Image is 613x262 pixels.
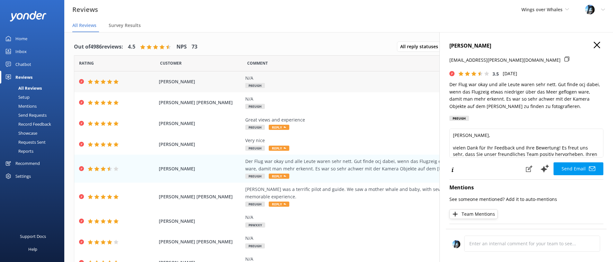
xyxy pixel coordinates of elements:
[269,125,289,130] span: Reply
[594,42,600,49] button: Close
[159,141,242,148] span: [PERSON_NAME]
[159,78,242,85] span: [PERSON_NAME]
[74,43,123,51] h4: Out of 4986 reviews:
[4,138,64,147] a: Requests Sent
[503,70,517,77] p: [DATE]
[4,147,64,156] a: Reports
[449,196,603,203] p: See someone mentioned? Add it to auto-mentions
[192,43,197,51] h4: 73
[4,84,64,93] a: All Reviews
[449,57,561,64] p: [EMAIL_ADDRESS][PERSON_NAME][DOMAIN_NAME]
[4,120,64,129] a: Record Feedback
[159,238,242,245] span: [PERSON_NAME] [PERSON_NAME]
[245,95,538,103] div: N/A
[245,174,265,179] span: P8EUGH
[449,209,498,219] button: Team Mentions
[15,58,31,71] div: Chatbot
[245,116,538,123] div: Great views and experience
[4,93,64,102] a: Setup
[72,22,96,29] span: All Reviews
[245,146,265,151] span: P8EUGH
[245,125,265,130] span: P8EUGH
[109,22,141,29] span: Survey Results
[4,84,42,93] div: All Reviews
[269,146,289,151] span: Reply
[79,60,94,66] span: Date
[159,120,242,127] span: [PERSON_NAME]
[159,218,242,225] span: [PERSON_NAME]
[245,83,265,88] span: P8EUGH
[20,230,46,243] div: Support Docs
[245,235,538,242] div: N/A
[449,81,603,110] p: Der Flug war okay und alle Leute waren sehr nett. Gut finde ocj dabei, wenn das Flugzeig etwas ni...
[245,222,265,228] span: P9WXXY
[4,147,33,156] div: Reports
[4,120,51,129] div: Record Feedback
[10,11,47,22] img: yonder-white-logo.png
[449,116,469,121] div: P8EUGH
[4,93,30,102] div: Setup
[4,111,47,120] div: Send Requests
[4,102,64,111] a: Mentions
[4,129,37,138] div: Showcase
[449,228,603,236] h4: Additional Questions
[15,157,40,170] div: Recommend
[159,193,242,200] span: [PERSON_NAME] [PERSON_NAME]
[245,186,538,200] div: [PERSON_NAME] was a terrific pilot and guide. We saw a mother whale and baby, with several dolphi...
[449,42,603,50] h4: [PERSON_NAME]
[269,174,289,179] span: Reply
[554,162,603,175] button: Send Email
[449,184,603,192] h4: Mentions
[521,6,563,13] span: Wings over Whales
[15,170,31,183] div: Settings
[4,111,64,120] a: Send Requests
[4,102,37,111] div: Mentions
[449,129,603,158] textarea: [PERSON_NAME], vielen Dank für Ihr Feedback und Ihre Bewertung! Es freut uns sehr, dass Sie unser...
[452,240,460,248] img: 145-1635463833.jpg
[269,202,289,207] span: Reply
[245,137,538,144] div: Very nice
[245,202,265,207] span: P8EUGH
[176,43,187,51] h4: NPS
[15,45,27,58] div: Inbox
[128,43,135,51] h4: 4.5
[400,43,442,50] span: All reply statuses
[159,99,242,106] span: [PERSON_NAME] [PERSON_NAME]
[72,5,98,15] h3: Reviews
[15,71,32,84] div: Reviews
[245,104,265,109] span: P8EUGH
[247,60,268,66] span: Question
[492,71,499,77] span: 3.5
[4,129,64,138] a: Showcase
[245,243,265,248] span: P8EUGH
[15,32,27,45] div: Home
[245,75,538,82] div: N/A
[4,138,46,147] div: Requests Sent
[245,214,538,221] div: N/A
[585,5,595,14] img: 145-1635463833.jpg
[28,243,37,256] div: Help
[245,158,538,172] div: Der Flug war okay und alle Leute waren sehr nett. Gut finde ocj dabei, wenn das Flugzeig etwas ni...
[160,60,182,66] span: Date
[159,165,242,172] span: [PERSON_NAME]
